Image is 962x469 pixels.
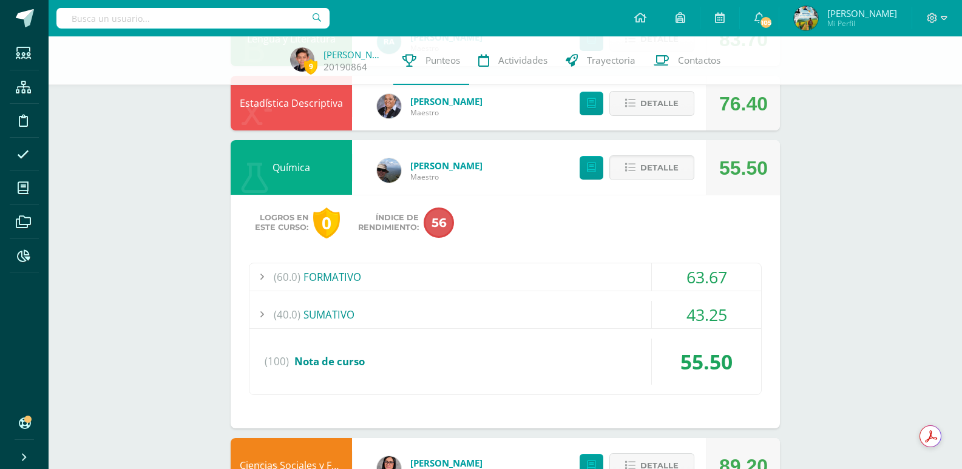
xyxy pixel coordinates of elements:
a: Contactos [645,36,730,85]
a: Trayectoria [557,36,645,85]
a: [PERSON_NAME] [323,49,384,61]
a: Punteos [393,36,469,85]
span: Maestro [410,172,483,182]
a: Estadística Descriptiva [240,96,343,110]
a: [PERSON_NAME] [410,457,483,469]
span: 9 [304,59,317,74]
img: 68dc05d322f312bf24d9602efa4c3a00.png [794,6,818,30]
span: [PERSON_NAME] [827,7,897,19]
span: Actividades [498,54,547,67]
a: Actividades [469,36,557,85]
img: 5e952bed91828fffc449ceb1b345eddb.png [377,158,401,183]
input: Busca un usuario... [56,8,330,29]
span: Detalle [640,92,679,115]
a: [PERSON_NAME] [410,160,483,172]
span: (40.0) [274,301,300,328]
div: 43.25 [652,301,761,328]
div: 63.67 [652,263,761,291]
span: Nota de curso [294,354,365,368]
img: 9e49cc04fe5cda7a3ba5b17913702b06.png [377,94,401,118]
button: Detalle [609,155,694,180]
span: 56 [424,208,454,238]
img: 305ae622b8768be6b0693b1eddbc238b.png [290,47,314,72]
div: FORMATIVO [249,263,761,291]
span: Detalle [640,157,679,179]
span: 105 [759,16,773,29]
div: SUMATIVO [249,301,761,328]
a: 20190864 [323,61,367,73]
div: Estadística Descriptiva [231,76,352,130]
span: Contactos [678,54,720,67]
div: 55.50 [652,339,761,385]
div: 0 [313,208,340,238]
span: Punteos [425,54,460,67]
span: Mi Perfil [827,18,897,29]
span: (60.0) [274,263,300,291]
span: (100) [265,339,289,385]
span: Maestro [410,107,483,118]
span: Índice de Rendimiento: [358,213,419,232]
a: [PERSON_NAME] [410,95,483,107]
span: Trayectoria [587,54,635,67]
a: Química [273,161,310,174]
div: 55.50 [719,141,768,195]
button: Detalle [609,91,694,116]
span: Logros en este curso: [255,213,308,232]
div: Química [231,140,352,195]
div: 76.40 [719,76,768,131]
